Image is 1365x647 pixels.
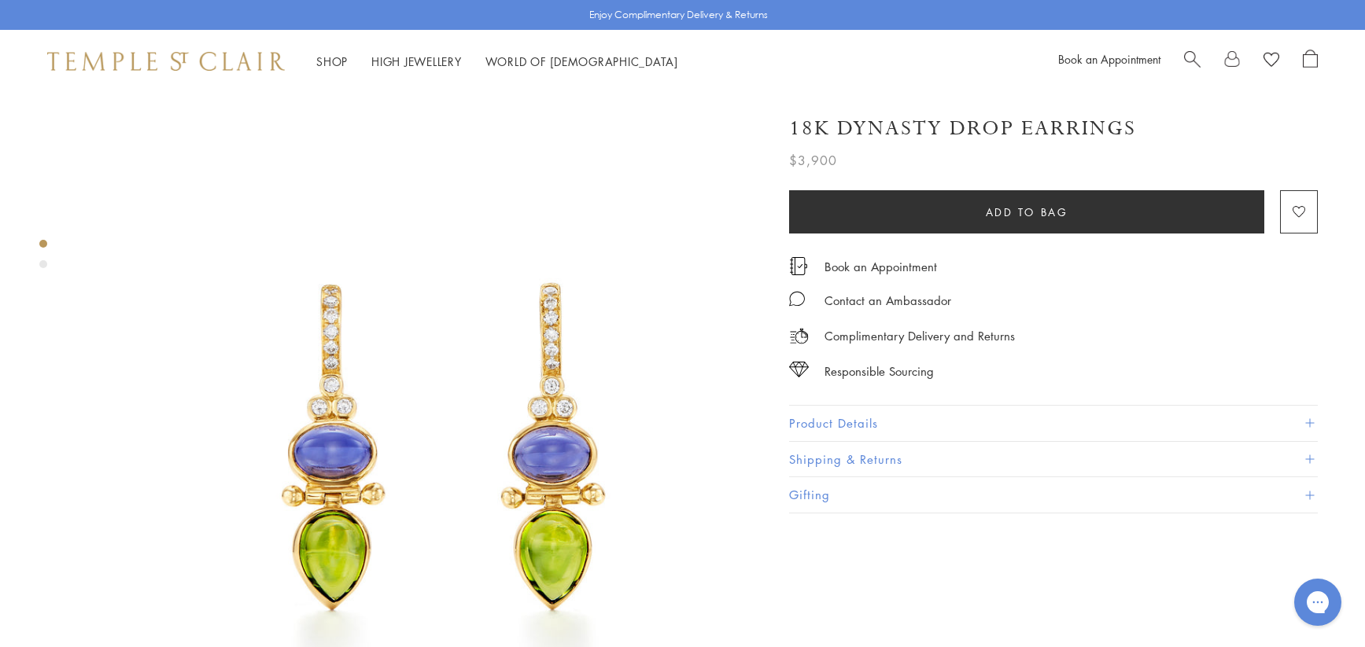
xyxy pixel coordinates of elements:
[316,53,348,69] a: ShopShop
[789,115,1136,142] h1: 18K Dynasty Drop Earrings
[789,190,1264,233] button: Add to bag
[1058,51,1160,67] a: Book an Appointment
[789,291,805,307] img: MessageIcon-01_2.svg
[789,477,1318,513] button: Gifting
[789,150,837,171] span: $3,900
[789,406,1318,441] button: Product Details
[789,326,809,346] img: icon_delivery.svg
[789,362,809,377] img: icon_sourcing.svg
[1264,50,1279,73] a: View Wishlist
[47,52,285,71] img: Temple St. Clair
[825,362,934,381] div: Responsible Sourcing
[1184,50,1201,73] a: Search
[1286,573,1349,631] iframe: Gorgias live chat messenger
[1303,50,1318,73] a: Open Shopping Bag
[39,236,47,281] div: Product gallery navigation
[986,204,1068,221] span: Add to bag
[789,257,808,275] img: icon_appointment.svg
[825,326,1015,346] p: Complimentary Delivery and Returns
[825,291,951,311] div: Contact an Ambassador
[371,53,462,69] a: High JewelleryHigh Jewellery
[825,258,937,275] a: Book an Appointment
[789,442,1318,477] button: Shipping & Returns
[316,52,678,72] nav: Main navigation
[485,53,678,69] a: World of [DEMOGRAPHIC_DATA]World of [DEMOGRAPHIC_DATA]
[589,7,768,23] p: Enjoy Complimentary Delivery & Returns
